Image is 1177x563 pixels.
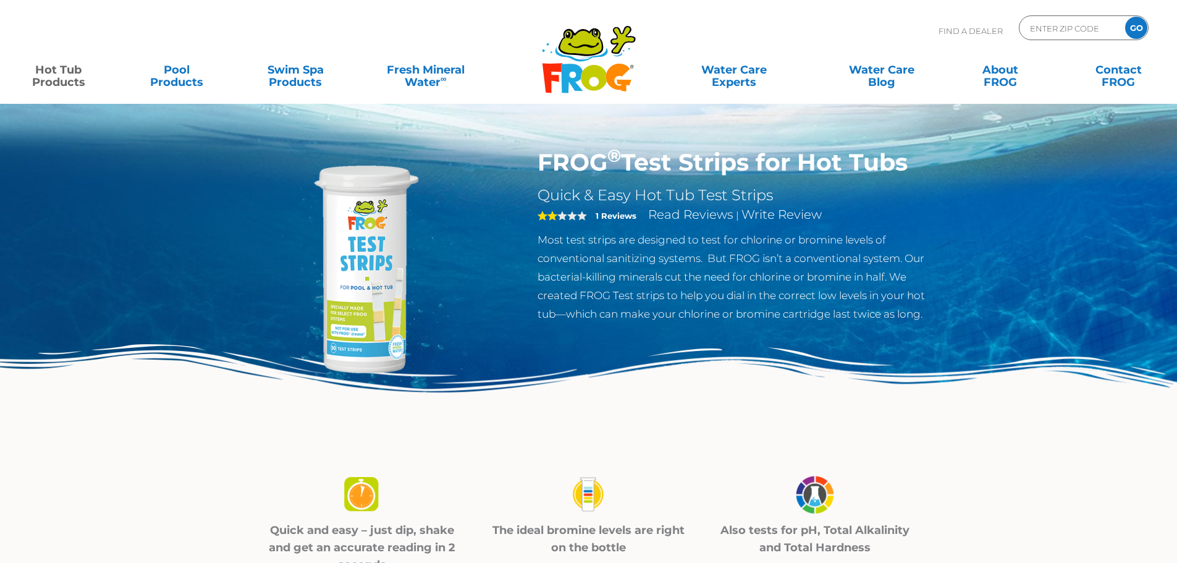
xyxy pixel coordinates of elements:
p: Most test strips are designed to test for chlorine or bromine levels of conventional sanitizing s... [538,231,941,323]
img: Frog-Test-Strip-bottle-e1609632768520.png [237,148,484,396]
input: Zip Code Form [1029,19,1112,37]
span: | [736,210,739,221]
a: PoolProducts [131,57,223,82]
p: The ideal bromine levels are right on the bottle [491,522,686,556]
a: ContactFROG [1073,57,1165,82]
a: Water CareBlog [835,57,927,82]
h1: FROG Test Strips for Hot Tubs [538,148,941,177]
p: Also tests for pH, Total Alkalinity and Total Hardness [717,522,913,556]
sup: ∞ [441,74,447,83]
a: Read Reviews [648,207,733,222]
img: FROG test strips_03 [793,473,837,517]
a: Water CareExperts [659,57,809,82]
input: GO [1125,17,1147,39]
p: Find A Dealer [939,15,1003,46]
sup: ® [607,145,621,166]
span: 2 [538,211,557,221]
a: Swim SpaProducts [250,57,342,82]
a: Write Review [741,207,822,222]
a: AboutFROG [954,57,1046,82]
img: FROG test strips_02 [567,473,610,517]
a: Fresh MineralWater∞ [368,57,483,82]
a: Hot TubProducts [12,57,104,82]
strong: 1 Reviews [596,211,636,221]
img: FROG test strips_01 [340,473,384,517]
h2: Quick & Easy Hot Tub Test Strips [538,186,941,205]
